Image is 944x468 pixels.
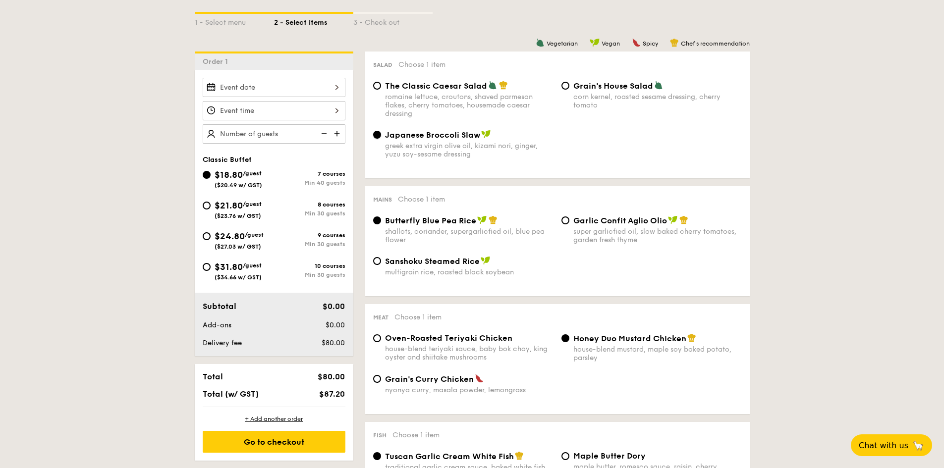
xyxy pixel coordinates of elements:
[203,202,211,209] input: $21.80/guest($23.76 w/ GST)8 coursesMin 30 guests
[318,372,345,381] span: $80.00
[203,415,345,423] div: + Add another order
[373,334,381,342] input: Oven-Roasted Teriyaki Chickenhouse-blend teriyaki sauce, baby bok choy, king oyster and shiitake ...
[373,82,381,90] input: The Classic Caesar Saladromaine lettuce, croutons, shaved parmesan flakes, cherry tomatoes, house...
[573,227,742,244] div: super garlicfied oil, slow baked cherry tomatoes, garden fresh thyme
[679,215,688,224] img: icon-chef-hat.a58ddaea.svg
[481,130,491,139] img: icon-vegan.f8ff3823.svg
[385,227,554,244] div: shallots, coriander, supergarlicfied oil, blue pea flower
[654,81,663,90] img: icon-vegetarian.fe4039eb.svg
[316,124,331,143] img: icon-reduce.1d2dbef1.svg
[851,434,932,456] button: Chat with us🦙
[215,212,261,219] span: ($23.76 w/ GST)
[385,452,514,461] span: Tuscan Garlic Cream White Fish
[385,130,480,140] span: Japanese Broccoli Slaw
[398,60,445,69] span: Choose 1 item
[573,345,742,362] div: house-blend mustard, maple soy baked potato, parsley
[475,374,484,383] img: icon-spicy.37a8142b.svg
[373,61,392,68] span: Salad
[547,40,578,47] span: Vegetarian
[385,374,474,384] span: Grain's Curry Chicken
[274,241,345,248] div: Min 30 guests
[373,432,387,439] span: Fish
[602,40,620,47] span: Vegan
[385,142,554,158] div: greek extra virgin olive oil, kizami nori, ginger, yuzu soy-sesame dressing
[203,232,211,240] input: $24.80/guest($27.03 w/ GST)9 coursesMin 30 guests
[561,82,569,90] input: Grain's House Saladcorn kernel, roasted sesame dressing, cherry tomato
[274,201,345,208] div: 8 courses
[373,452,381,460] input: Tuscan Garlic Cream White Fishtraditional garlic cream sauce, baked white fish, roasted tomatoes
[561,334,569,342] input: Honey Duo Mustard Chickenhouse-blend mustard, maple soy baked potato, parsley
[245,231,264,238] span: /guest
[274,210,345,217] div: Min 30 guests
[385,257,480,266] span: Sanshoku Steamed Rice
[215,274,262,281] span: ($34.66 w/ GST)
[203,78,345,97] input: Event date
[215,231,245,242] span: $24.80
[515,451,524,460] img: icon-chef-hat.a58ddaea.svg
[243,170,262,177] span: /guest
[203,339,242,347] span: Delivery fee
[203,431,345,453] div: Go to checkout
[561,216,569,224] input: Garlic Confit Aglio Oliosuper garlicfied oil, slow baked cherry tomatoes, garden fresh thyme
[573,451,646,461] span: Maple Butter Dory
[203,156,252,164] span: Classic Buffet
[373,196,392,203] span: Mains
[203,321,231,329] span: Add-ons
[203,101,345,120] input: Event time
[215,182,262,189] span: ($20.49 w/ GST)
[394,313,442,321] span: Choose 1 item
[215,261,243,272] span: $31.80
[590,38,600,47] img: icon-vegan.f8ff3823.svg
[481,256,491,265] img: icon-vegan.f8ff3823.svg
[670,38,679,47] img: icon-chef-hat.a58ddaea.svg
[385,93,554,118] div: romaine lettuce, croutons, shaved parmesan flakes, cherry tomatoes, housemade caesar dressing
[203,372,223,381] span: Total
[195,14,274,28] div: 1 - Select menu
[536,38,545,47] img: icon-vegetarian.fe4039eb.svg
[385,216,476,225] span: Butterfly Blue Pea Rice
[353,14,433,28] div: 3 - Check out
[573,334,686,343] span: Honey Duo Mustard Chicken
[373,375,381,383] input: Grain's Curry Chickennyonya curry, masala powder, lemongrass
[215,169,243,180] span: $18.80
[489,215,498,224] img: icon-chef-hat.a58ddaea.svg
[373,131,381,139] input: Japanese Broccoli Slawgreek extra virgin olive oil, kizami nori, ginger, yuzu soy-sesame dressing
[668,215,678,224] img: icon-vegan.f8ff3823.svg
[385,268,554,276] div: multigrain rice, roasted black soybean
[573,216,667,225] span: Garlic Confit Aglio Olio
[274,14,353,28] div: 2 - Select items
[373,257,381,265] input: Sanshoku Steamed Ricemultigrain rice, roasted black soybean
[859,441,908,450] span: Chat with us
[274,262,345,269] div: 10 courses
[274,170,345,177] div: 7 courses
[643,40,658,47] span: Spicy
[385,333,512,343] span: Oven-Roasted Teriyaki Chicken
[203,263,211,271] input: $31.80/guest($34.66 w/ GST)10 coursesMin 30 guests
[322,339,345,347] span: $80.00
[331,124,345,143] img: icon-add.58712e84.svg
[274,271,345,278] div: Min 30 guests
[573,93,742,109] div: corn kernel, roasted sesame dressing, cherry tomato
[203,302,236,311] span: Subtotal
[398,195,445,204] span: Choose 1 item
[215,200,243,211] span: $21.80
[687,333,696,342] img: icon-chef-hat.a58ddaea.svg
[373,314,389,321] span: Meat
[323,302,345,311] span: $0.00
[274,179,345,186] div: Min 40 guests
[243,262,262,269] span: /guest
[385,386,554,394] div: nyonya curry, masala powder, lemongrass
[681,40,750,47] span: Chef's recommendation
[499,81,508,90] img: icon-chef-hat.a58ddaea.svg
[392,431,440,439] span: Choose 1 item
[203,124,345,144] input: Number of guests
[373,216,381,224] input: Butterfly Blue Pea Riceshallots, coriander, supergarlicfied oil, blue pea flower
[385,345,554,362] div: house-blend teriyaki sauce, baby bok choy, king oyster and shiitake mushrooms
[243,201,262,208] span: /guest
[326,321,345,329] span: $0.00
[203,171,211,179] input: $18.80/guest($20.49 w/ GST)7 coursesMin 40 guests
[215,243,261,250] span: ($27.03 w/ GST)
[912,440,924,451] span: 🦙
[573,81,653,91] span: Grain's House Salad
[203,57,232,66] span: Order 1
